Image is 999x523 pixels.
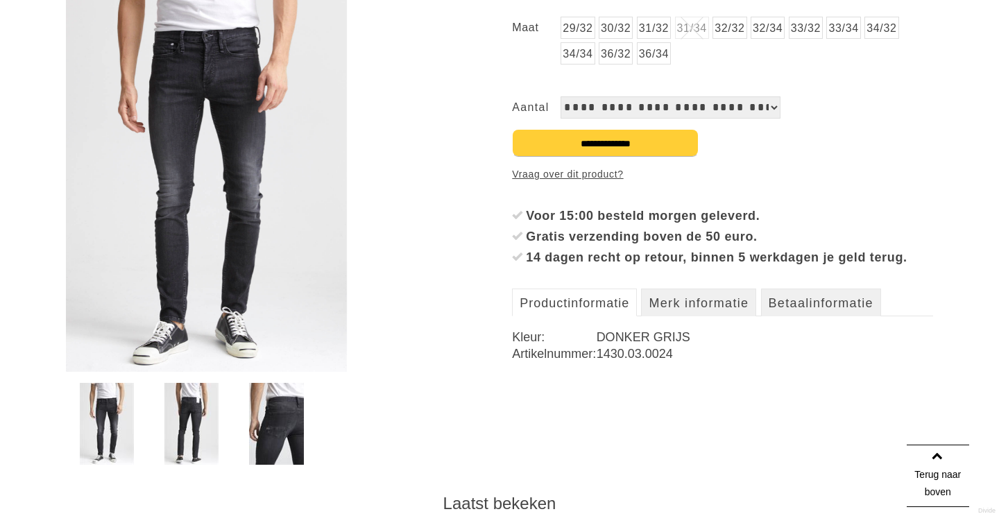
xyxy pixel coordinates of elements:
ul: Maat [512,17,933,69]
dd: 1430.03.0024 [597,345,933,362]
a: Merk informatie [641,289,756,316]
dd: DONKER GRIJS [597,329,933,345]
a: 30/32 [599,17,633,39]
a: 36/32 [599,42,633,65]
a: 29/32 [561,17,595,39]
a: Productinformatie [512,289,637,316]
a: Terug naar boven [907,445,969,507]
a: 33/34 [826,17,860,39]
a: 34/34 [561,42,595,65]
img: denham-bolt-wlbfm-jeans [249,383,303,465]
div: Laatst bekeken [66,493,933,514]
a: Vraag over dit product? [512,164,623,185]
img: denham-bolt-wlbfm-jeans [164,383,219,465]
a: Betaalinformatie [761,289,881,316]
a: 32/34 [751,17,785,39]
a: 31/32 [637,17,671,39]
div: Gratis verzending boven de 50 euro. [526,226,933,247]
a: 34/32 [864,17,898,39]
a: 32/32 [712,17,746,39]
a: 36/34 [637,42,671,65]
a: Divide [978,502,996,520]
div: Voor 15:00 besteld morgen geleverd. [526,205,933,226]
li: 14 dagen recht op retour, binnen 5 werkdagen je geld terug. [512,247,933,268]
a: 33/32 [789,17,823,39]
dt: Kleur: [512,329,596,345]
img: denham-bolt-wlbfm-jeans [80,383,134,465]
dt: Artikelnummer: [512,345,596,362]
label: Aantal [512,96,561,119]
